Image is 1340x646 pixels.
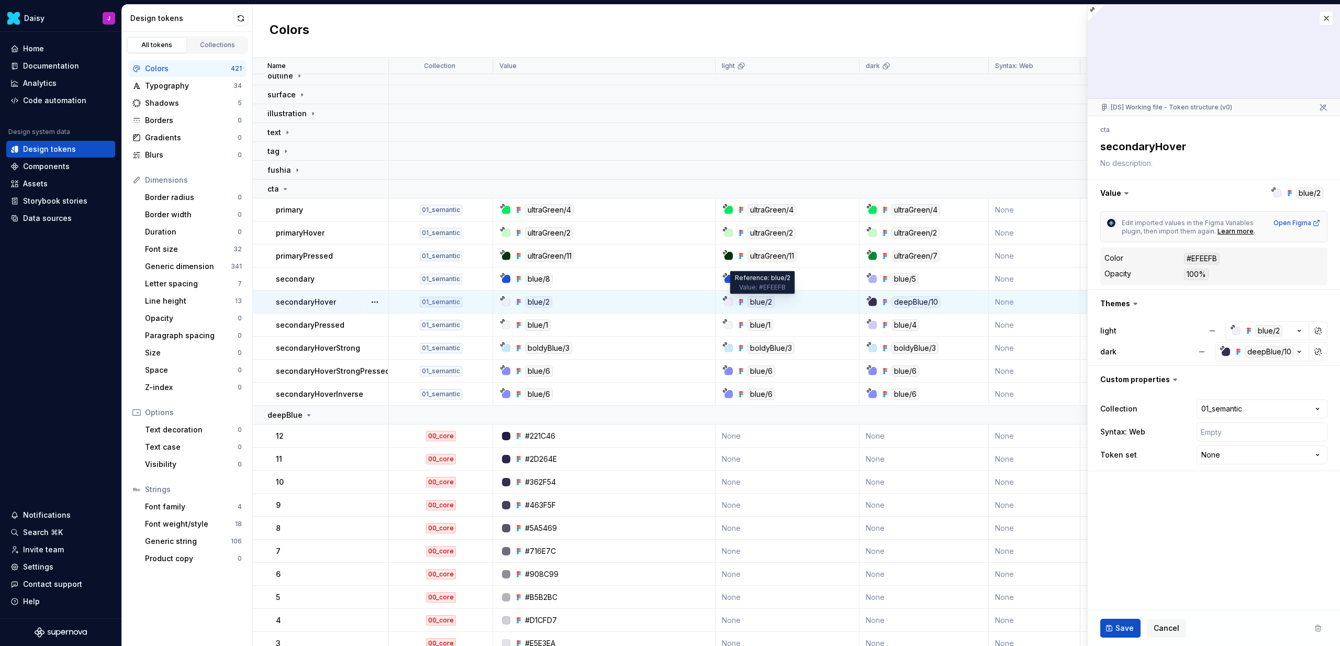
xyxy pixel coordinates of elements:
div: 01_semantic [420,251,462,261]
input: Empty [1197,422,1327,441]
a: Data sources [6,210,115,227]
p: secondary [276,274,315,284]
div: 13 [235,297,242,305]
td: None [989,268,1080,291]
td: None [989,471,1080,494]
a: Settings [6,559,115,575]
td: None [716,494,859,517]
div: 01_semantic [420,343,462,353]
div: #463F5F [525,500,556,510]
div: Data sources [23,213,72,224]
p: cta [267,184,279,194]
p: primaryHover [276,228,325,238]
button: Notifications [6,507,115,524]
span: . [1254,227,1255,235]
div: 32 [233,245,242,253]
div: 00_core [426,500,456,510]
div: #2D264E [525,454,557,464]
div: 0 [238,443,242,451]
div: blue/2 [1255,325,1282,337]
div: blue/2 [747,296,775,308]
a: Documentation [6,58,115,74]
td: None [716,448,859,471]
div: Visibility [145,459,238,470]
a: Learn more [1218,227,1254,236]
p: 5 [276,592,280,603]
td: None [1080,494,1154,517]
td: None [1080,198,1154,221]
a: Design tokens [6,141,115,158]
div: Size [145,348,238,358]
span: Cancel [1154,623,1179,633]
div: Z-index [145,382,238,393]
a: Code automation [6,92,115,109]
td: None [859,471,989,494]
td: None [716,586,859,609]
td: None [989,291,1080,314]
div: boldyBlue/3 [891,342,939,354]
div: 0 [238,554,242,563]
div: Strings [145,484,242,495]
div: ultraGreen/2 [747,227,796,239]
div: Colors [145,63,231,74]
div: 341 [231,262,242,271]
p: illustration [267,108,307,119]
span: Edit imported values in the Figma Variables plugin, then import them again. [1122,219,1255,235]
div: blue/1 [747,319,773,331]
div: 01_semantic [420,274,462,284]
div: blue/6 [525,388,553,400]
a: Storybook stories [6,193,115,209]
div: #362F54 [525,477,556,487]
td: None [1080,360,1154,383]
div: 100% [1184,269,1209,280]
td: None [989,198,1080,221]
p: 6 [276,569,281,580]
td: None [859,494,989,517]
div: #EFEEFB [1184,253,1220,264]
svg: Supernova Logo [35,627,87,638]
div: 0 [238,228,242,236]
a: Border radius0 [141,189,246,206]
div: Duration [145,227,238,237]
td: None [1080,586,1154,609]
p: primary [276,205,303,215]
td: None [859,517,989,540]
td: None [989,244,1080,268]
td: None [859,609,989,632]
div: Analytics [23,78,57,88]
a: Generic string106 [141,533,246,550]
a: Space0 [141,362,246,378]
span: Save [1115,623,1134,633]
label: Syntax: Web [1100,427,1145,437]
p: dark [866,62,880,70]
h2: Colors [270,21,309,40]
a: Analytics [6,75,115,92]
div: blue/8 [525,273,553,285]
td: None [989,337,1080,360]
img: 8442b5b3-d95e-456d-8131-d61e917d6403.png [7,12,20,25]
div: Open Figma [1274,219,1321,227]
div: 34 [233,82,242,90]
div: Contact support [23,579,82,589]
div: blue/6 [891,365,919,377]
a: Product copy0 [141,550,246,567]
td: None [989,383,1080,406]
div: 0 [238,116,242,125]
div: boldyBlue/3 [747,342,795,354]
div: All tokens [131,41,183,49]
div: blue/5 [891,273,919,285]
div: #908C99 [525,569,559,580]
div: 0 [238,210,242,219]
div: boldyBlue/3 [525,342,572,354]
td: None [989,425,1080,448]
td: None [989,586,1080,609]
td: None [859,540,989,563]
div: 01_semantic [420,228,462,238]
a: Borders0 [128,112,246,129]
div: ultraGreen/4 [525,204,574,216]
div: Opacity [145,313,238,324]
p: secondaryHoverStrong [276,343,360,353]
a: Generic dimension341 [141,258,246,275]
a: Font size32 [141,241,246,258]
